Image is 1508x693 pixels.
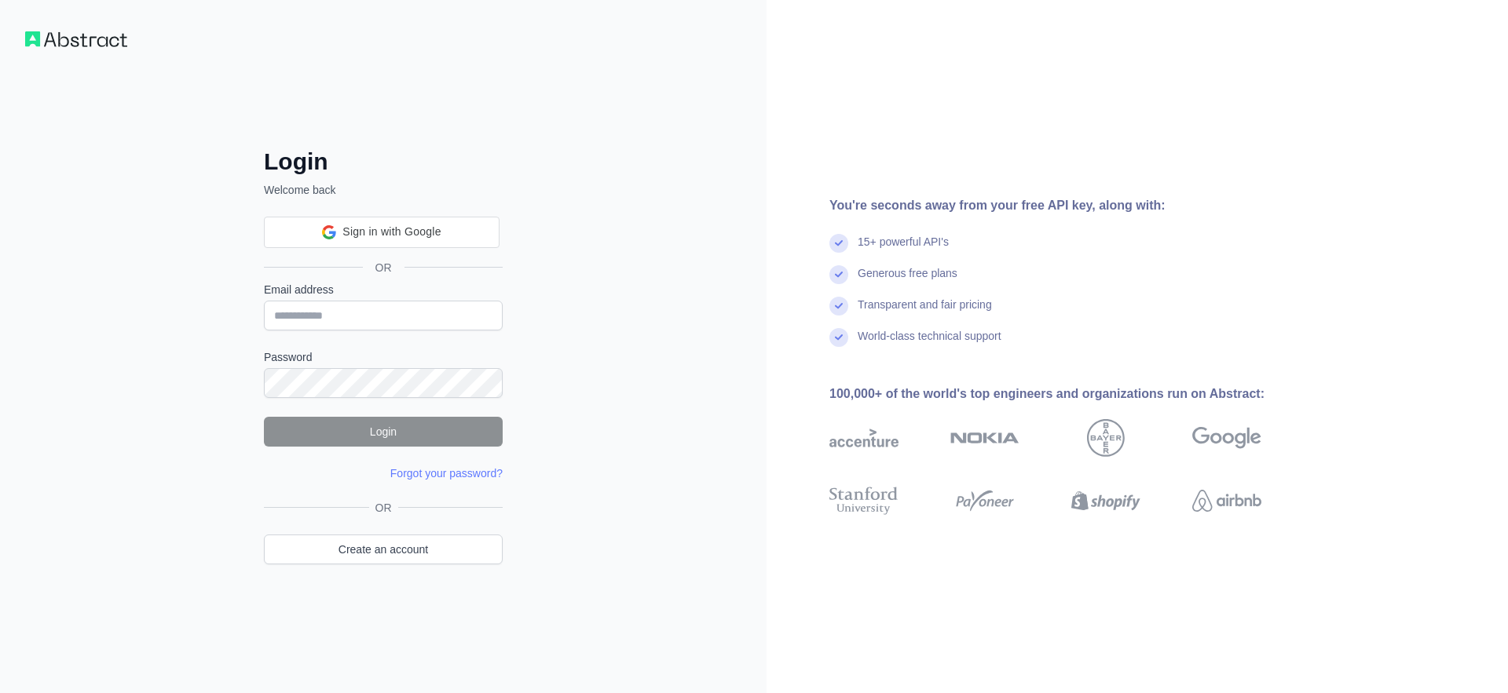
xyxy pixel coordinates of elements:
img: payoneer [950,483,1019,518]
img: check mark [829,297,848,315]
div: You're seconds away from your free API key, along with: [829,196,1312,215]
img: stanford university [829,483,899,518]
label: Email address [264,282,503,297]
div: Sign in with Google [264,217,500,248]
img: nokia [950,419,1019,457]
img: check mark [829,234,848,253]
img: check mark [829,265,848,284]
button: Login [264,417,503,447]
h2: Login [264,148,503,176]
div: Generous free plans [858,265,957,297]
img: bayer [1087,419,1125,457]
p: Welcome back [264,182,503,198]
img: airbnb [1192,483,1261,518]
span: OR [369,500,398,516]
img: check mark [829,328,848,347]
div: 100,000+ of the world's top engineers and organizations run on Abstract: [829,385,1312,403]
a: Create an account [264,534,503,564]
img: accenture [829,419,899,457]
div: World-class technical support [858,328,1001,359]
a: Forgot your password? [390,467,503,480]
div: Transparent and fair pricing [858,297,992,328]
span: Sign in with Google [342,224,441,240]
span: OR [363,260,404,275]
img: google [1192,419,1261,457]
img: shopify [1071,483,1140,518]
img: Workflow [25,31,127,47]
div: 15+ powerful API's [858,234,949,265]
label: Password [264,349,503,365]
